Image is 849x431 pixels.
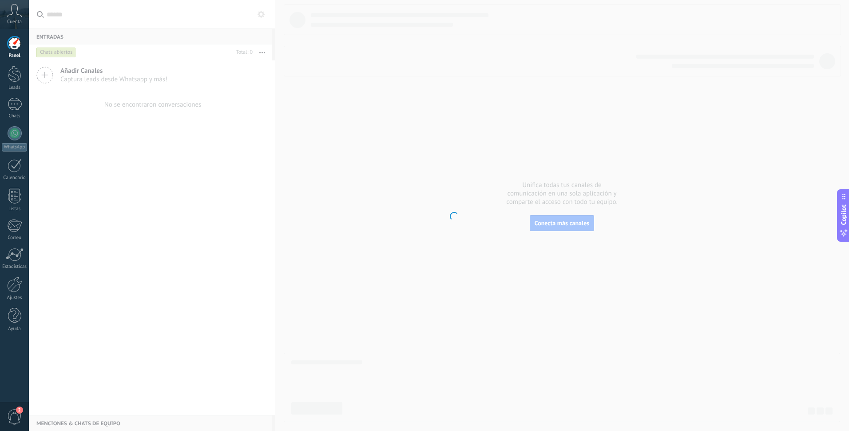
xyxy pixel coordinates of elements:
div: Chats [2,113,28,119]
div: Leads [2,85,28,91]
span: 2 [16,407,23,414]
div: Listas [2,206,28,212]
div: Ajustes [2,295,28,301]
span: Cuenta [7,19,22,25]
div: Calendario [2,175,28,181]
div: Panel [2,53,28,59]
div: Estadísticas [2,264,28,270]
div: Ayuda [2,326,28,332]
span: Copilot [839,205,848,225]
div: Correo [2,235,28,241]
div: WhatsApp [2,143,27,152]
